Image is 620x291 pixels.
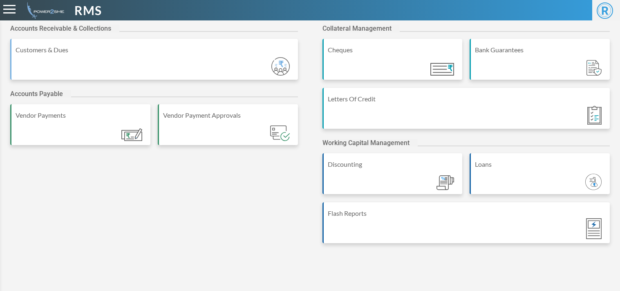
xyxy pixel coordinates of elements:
img: Module_ic [121,128,142,141]
div: Vendor Payments [16,110,146,120]
a: Letters Of Credit Module_ic [322,88,610,137]
h2: Accounts Payable [10,90,71,98]
img: Module_ic [430,63,454,76]
div: Flash Reports [328,208,606,218]
div: Cheques [328,45,459,55]
span: RMS [74,1,102,20]
img: admin [24,2,64,19]
img: Module_ic [587,106,602,125]
a: Flash Reports Module_ic [322,202,610,251]
a: Cheques Module_ic [322,39,463,88]
img: Module_ic [585,174,602,190]
img: Module_ic [271,57,290,76]
h2: Accounts Receivable & Collections [10,25,119,32]
div: Vendor Payment Approvals [163,110,294,120]
h2: Working Capital Management [322,139,418,147]
span: R [597,2,613,19]
div: Bank Guarantees [475,45,606,55]
a: Vendor Payments Module_ic [10,104,150,153]
div: Loans [475,159,606,169]
a: Discounting Module_ic [322,153,463,202]
h2: Collateral Management [322,25,400,32]
img: Module_ic [270,125,289,141]
a: Customers & Dues Module_ic [10,39,298,88]
a: Vendor Payment Approvals Module_ic [158,104,298,153]
div: Discounting [328,159,459,169]
img: Module_ic [586,60,602,76]
img: Module_ic [586,218,602,239]
div: Customers & Dues [16,45,294,55]
img: Module_ic [436,175,454,190]
a: Loans Module_ic [470,153,610,202]
a: Bank Guarantees Module_ic [470,39,610,88]
div: Letters Of Credit [328,94,606,104]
